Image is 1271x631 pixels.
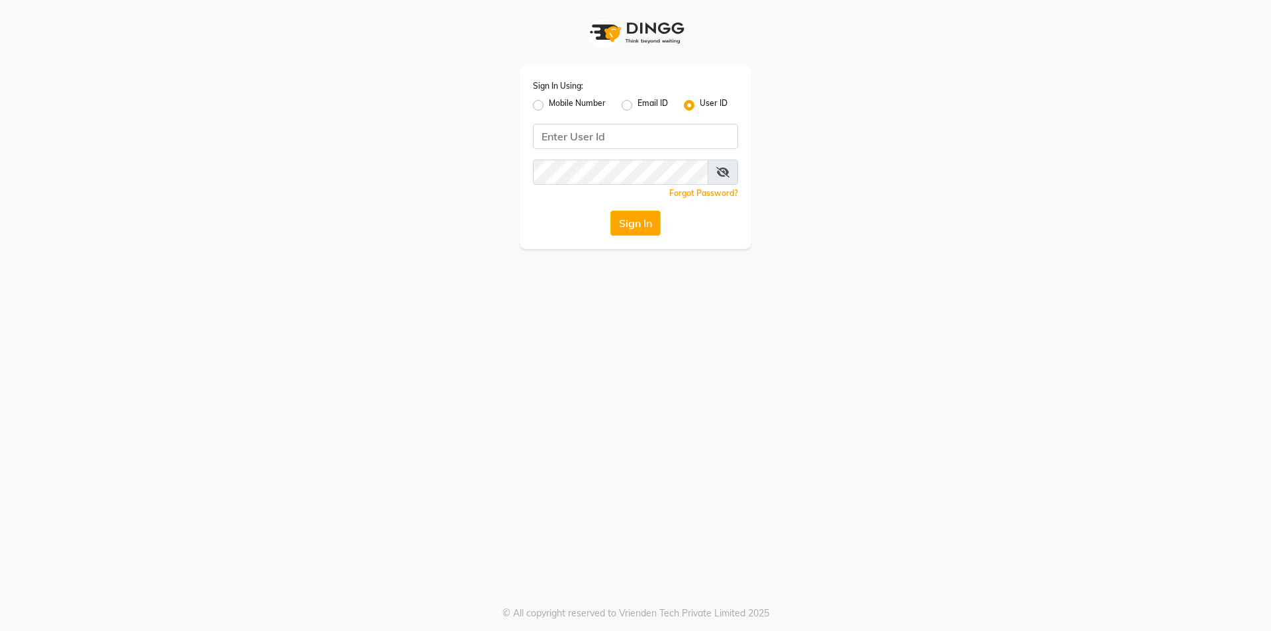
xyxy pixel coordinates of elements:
img: logo1.svg [583,13,688,52]
input: Username [533,160,708,185]
label: Email ID [637,97,668,113]
label: Mobile Number [549,97,606,113]
input: Username [533,124,738,149]
button: Sign In [610,211,661,236]
label: User ID [700,97,728,113]
label: Sign In Using: [533,80,583,92]
a: Forgot Password? [669,188,738,198]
